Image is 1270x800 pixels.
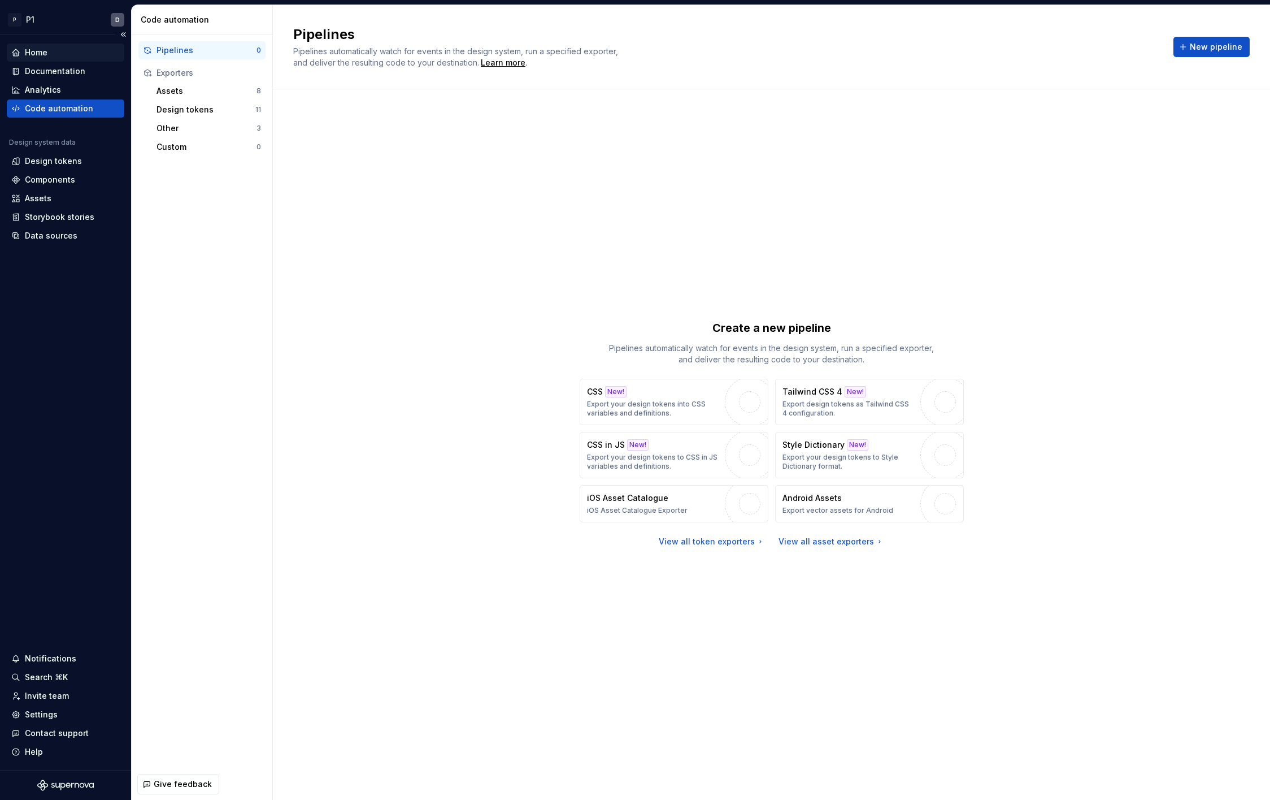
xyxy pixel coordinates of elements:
[115,27,131,42] button: Collapse sidebar
[580,379,768,425] button: CSSNew!Export your design tokens into CSS variables and definitions.
[25,84,61,96] div: Analytics
[156,123,256,134] div: Other
[481,57,525,68] a: Learn more
[7,650,124,668] button: Notifications
[775,379,964,425] button: Tailwind CSS 4New!Export design tokens as Tailwind CSS 4 configuration.
[115,15,120,24] div: D
[775,432,964,478] button: Style DictionaryNew!Export your design tokens to Style Dictionary format.
[845,386,866,397] div: New!
[141,14,268,25] div: Code automation
[25,690,69,702] div: Invite team
[587,506,688,515] p: iOS Asset Catalogue Exporter
[25,66,85,77] div: Documentation
[580,432,768,478] button: CSS in JSNew!Export your design tokens to CSS in JS variables and definitions.
[26,14,34,25] div: P1
[152,138,266,156] button: Custom0
[25,230,77,241] div: Data sources
[7,62,124,80] a: Documentation
[782,506,893,515] p: Export vector assets for Android
[659,536,765,547] a: View all token exporters
[1173,37,1250,57] button: New pipeline
[156,67,261,79] div: Exporters
[156,104,255,115] div: Design tokens
[152,82,266,100] button: Assets8
[782,439,845,451] p: Style Dictionary
[25,155,82,167] div: Design tokens
[479,59,527,67] span: .
[156,85,256,97] div: Assets
[778,536,884,547] a: View all asset exporters
[138,41,266,59] button: Pipelines0
[7,152,124,170] a: Design tokens
[587,386,603,397] p: CSS
[587,400,719,418] p: Export your design tokens into CSS variables and definitions.
[7,706,124,724] a: Settings
[8,13,21,27] div: P
[7,189,124,207] a: Assets
[255,105,261,114] div: 11
[7,687,124,705] a: Invite team
[7,44,124,62] a: Home
[25,746,43,758] div: Help
[587,492,668,504] p: iOS Asset Catalogue
[1190,41,1242,53] span: New pipeline
[293,46,620,67] span: Pipelines automatically watch for events in the design system, run a specified exporter, and deli...
[7,668,124,686] button: Search ⌘K
[7,743,124,761] button: Help
[9,138,76,147] div: Design system data
[256,87,261,96] div: 8
[782,400,915,418] p: Export design tokens as Tailwind CSS 4 configuration.
[25,47,47,58] div: Home
[25,672,68,683] div: Search ⌘K
[602,343,941,365] p: Pipelines automatically watch for events in the design system, run a specified exporter, and deli...
[156,141,256,153] div: Custom
[580,485,768,522] button: iOS Asset CatalogueiOS Asset Catalogue Exporter
[156,45,256,56] div: Pipelines
[25,103,93,114] div: Code automation
[775,485,964,522] button: Android AssetsExport vector assets for Android
[25,193,51,204] div: Assets
[152,101,266,119] button: Design tokens11
[782,453,915,471] p: Export your design tokens to Style Dictionary format.
[256,46,261,55] div: 0
[25,709,58,720] div: Settings
[7,171,124,189] a: Components
[605,386,627,397] div: New!
[152,119,266,137] button: Other3
[293,25,1160,44] h2: Pipelines
[712,320,831,336] p: Create a new pipeline
[782,386,842,397] p: Tailwind CSS 4
[847,439,868,451] div: New!
[7,100,124,118] a: Code automation
[25,728,89,739] div: Contact support
[25,174,75,185] div: Components
[2,7,129,32] button: PP1D
[782,492,842,504] p: Android Assets
[7,227,124,245] a: Data sources
[25,211,94,223] div: Storybook stories
[7,81,124,99] a: Analytics
[25,653,76,664] div: Notifications
[37,780,94,791] svg: Supernova Logo
[256,124,261,133] div: 3
[7,208,124,226] a: Storybook stories
[137,774,219,794] button: Give feedback
[256,142,261,152] div: 0
[627,439,649,451] div: New!
[587,453,719,471] p: Export your design tokens to CSS in JS variables and definitions.
[7,724,124,742] button: Contact support
[154,779,212,790] span: Give feedback
[587,439,625,451] p: CSS in JS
